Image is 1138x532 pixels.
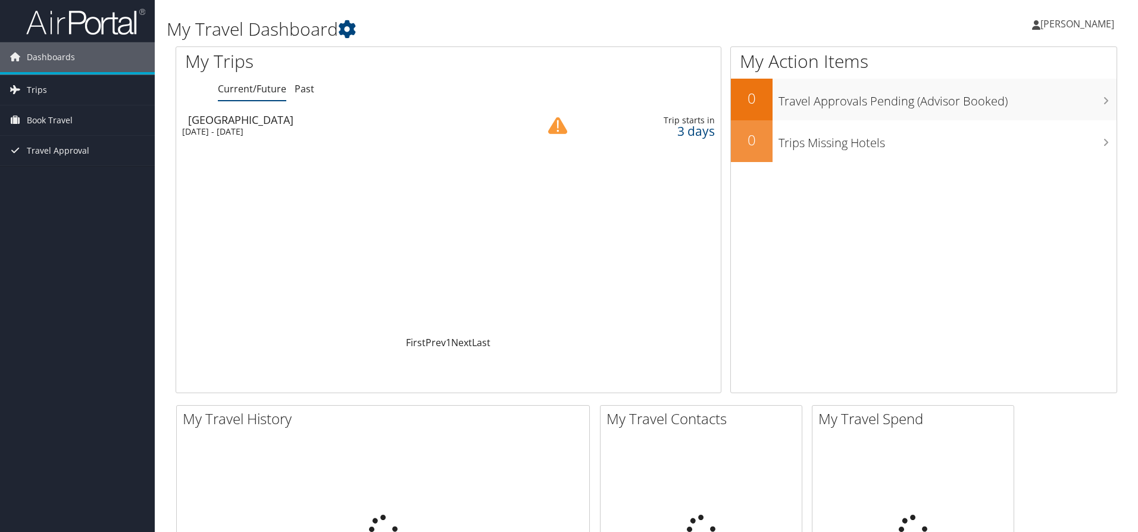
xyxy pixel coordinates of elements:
a: Last [472,336,490,349]
h3: Trips Missing Hotels [779,129,1117,151]
h1: My Travel Dashboard [167,17,806,42]
img: alert-flat-solid-caution.png [548,116,567,135]
h2: My Travel History [183,409,589,429]
img: airportal-logo.png [26,8,145,36]
span: Trips [27,75,47,105]
div: Trip starts in [600,115,714,126]
div: 3 days [600,126,714,136]
a: Next [451,336,472,349]
a: [PERSON_NAME] [1032,6,1126,42]
h1: My Trips [185,49,485,74]
span: Book Travel [27,105,73,135]
span: Dashboards [27,42,75,72]
div: [GEOGRAPHIC_DATA] [188,114,513,125]
h1: My Action Items [731,49,1117,74]
a: Prev [426,336,446,349]
span: Travel Approval [27,136,89,166]
a: Current/Future [218,82,286,95]
a: First [406,336,426,349]
a: Past [295,82,314,95]
h3: Travel Approvals Pending (Advisor Booked) [779,87,1117,110]
a: 0Trips Missing Hotels [731,120,1117,162]
span: [PERSON_NAME] [1040,17,1114,30]
h2: My Travel Spend [818,409,1014,429]
h2: My Travel Contacts [606,409,802,429]
div: [DATE] - [DATE] [182,126,507,137]
a: 0Travel Approvals Pending (Advisor Booked) [731,79,1117,120]
h2: 0 [731,130,773,150]
h2: 0 [731,88,773,108]
a: 1 [446,336,451,349]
